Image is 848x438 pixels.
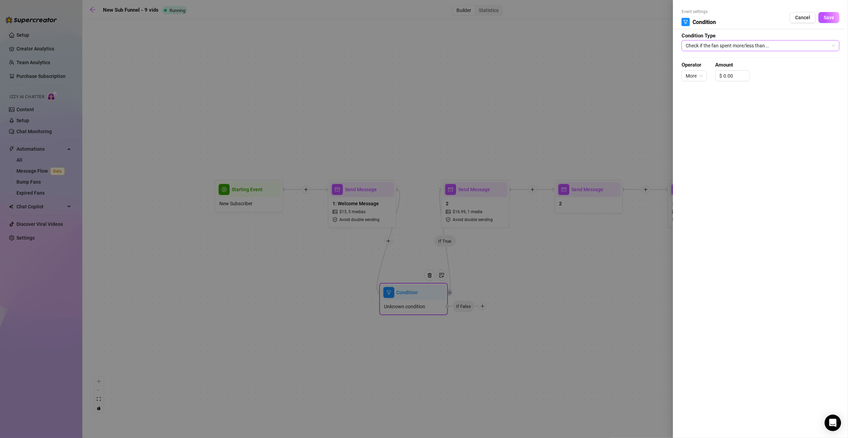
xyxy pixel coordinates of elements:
span: filter [683,20,688,24]
strong: Operator [682,62,701,68]
strong: Amount [715,62,733,68]
button: Save [818,12,839,23]
span: Condition [693,18,716,26]
button: Cancel [790,12,816,23]
div: Open Intercom Messenger [825,415,841,431]
strong: Condition Type [682,33,716,39]
span: Check if the fan spent more/less than... [686,41,835,51]
span: Event settings [682,9,716,15]
span: More [686,71,703,81]
span: Cancel [795,15,810,20]
span: Save [824,15,834,20]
